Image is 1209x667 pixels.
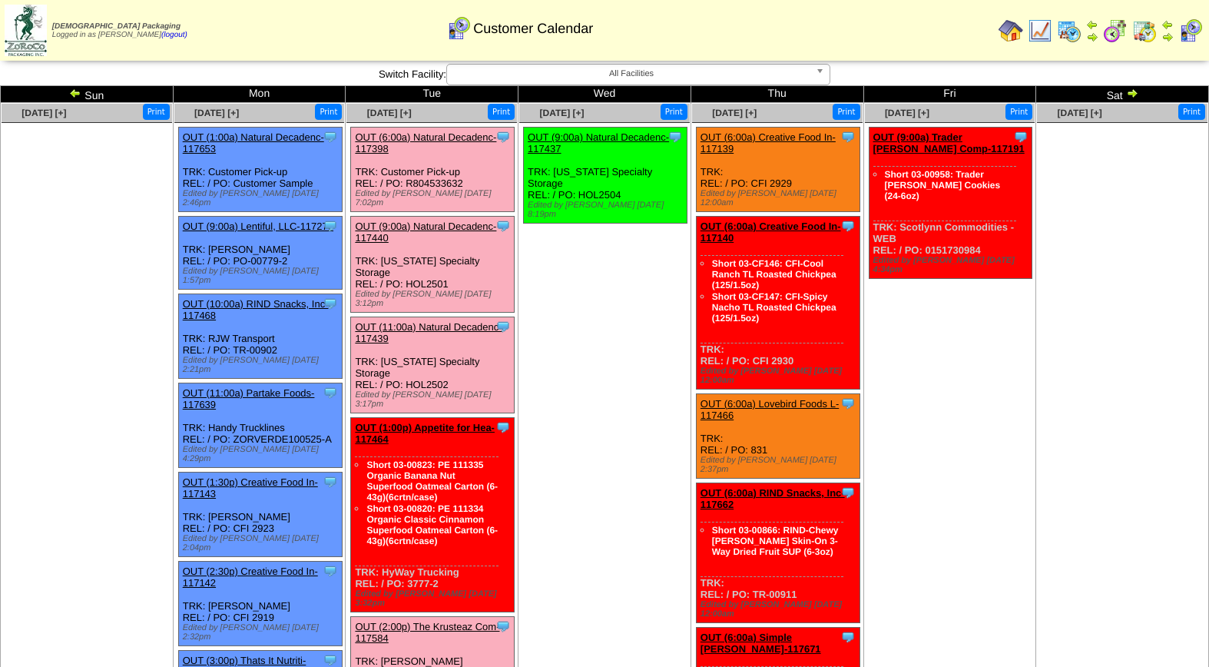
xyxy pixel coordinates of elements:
[183,534,342,553] div: Edited by [PERSON_NAME] [DATE] 2:04pm
[696,394,860,479] div: TRK: REL: / PO: 831
[840,629,856,645] img: Tooltip
[661,104,687,120] button: Print
[178,383,342,468] div: TRK: Handy Trucklines REL: / PO: ZORVERDE100525-A
[183,267,342,285] div: Edited by [PERSON_NAME] [DATE] 1:57pm
[183,476,318,499] a: OUT (1:30p) Creative Food In-117143
[351,317,515,413] div: TRK: [US_STATE] Specialty Storage REL: / PO: HOL2502
[367,108,412,118] a: [DATE] [+]
[1058,108,1102,118] a: [DATE] [+]
[696,128,860,212] div: TRK: REL: / PO: CFI 2929
[173,86,346,103] td: Mon
[701,632,821,655] a: OUT (6:00a) Simple [PERSON_NAME]-117671
[355,321,502,344] a: OUT (11:00a) Natural Decadenc-117439
[1178,18,1203,43] img: calendarcustomer.gif
[1057,18,1081,43] img: calendarprod.gif
[161,31,187,39] a: (logout)
[355,189,514,207] div: Edited by [PERSON_NAME] [DATE] 7:02pm
[873,131,1025,154] a: OUT (9:00a) Trader [PERSON_NAME] Comp-117191
[518,86,691,103] td: Wed
[701,131,836,154] a: OUT (6:00a) Creative Food In-117139
[1028,18,1052,43] img: line_graph.gif
[712,525,839,557] a: Short 03-00866: RIND-Chewy [PERSON_NAME] Skin-On 3-Way Dried Fruit SUP (6-3oz)
[1086,31,1098,43] img: arrowright.gif
[52,22,187,39] span: Logged in as [PERSON_NAME]
[351,128,515,212] div: TRK: Customer Pick-up REL: / PO: R804533632
[1161,18,1174,31] img: arrowleft.gif
[1036,86,1209,103] td: Sat
[524,128,687,224] div: TRK: [US_STATE] Specialty Storage REL: / PO: HOL2504
[539,108,584,118] a: [DATE] [+]
[5,5,47,56] img: zoroco-logo-small.webp
[701,600,860,619] div: Edited by [PERSON_NAME] [DATE] 12:00am
[366,503,498,546] a: Short 03-00820: PE 111334 Organic Classic Cinnamon Superfood Oatmeal Carton (6-43g)(6crtn/case)
[453,65,810,83] span: All Facilities
[355,221,496,244] a: OUT (9:00a) Natural Decadenc-117440
[366,460,498,503] a: Short 03-00823: PE 111335 Organic Banana Nut Superfood Oatmeal Carton (6-43g)(6crtn/case)
[712,291,836,324] a: Short 03-CF147: CFI-Spicy Nacho TL Roasted Chickpea (125/1.5oz)
[495,420,511,435] img: Tooltip
[840,485,856,500] img: Tooltip
[346,86,518,103] td: Tue
[696,217,860,390] div: TRK: REL: / PO: CFI 2930
[1,86,174,103] td: Sun
[323,563,338,579] img: Tooltip
[355,290,514,308] div: Edited by [PERSON_NAME] [DATE] 3:12pm
[446,16,471,41] img: calendarcustomer.gif
[712,258,836,290] a: Short 03-CF146: CFI-Cool Ranch TL Roasted Chickpea (125/1.5oz)
[840,396,856,411] img: Tooltip
[143,104,170,120] button: Print
[323,129,338,144] img: Tooltip
[885,108,929,118] a: [DATE] [+]
[183,221,333,232] a: OUT (9:00a) Lentiful, LLC-117276
[869,128,1032,279] div: TRK: Scotlynn Commodities - WEB REL: / PO: 0151730984
[183,387,315,410] a: OUT (11:00a) Partake Foods-117639
[1013,129,1028,144] img: Tooltip
[183,131,324,154] a: OUT (1:00a) Natural Decadenc-117653
[323,474,338,489] img: Tooltip
[1103,18,1128,43] img: calendarblend.gif
[194,108,239,118] a: [DATE] [+]
[183,298,329,321] a: OUT (10:00a) RIND Snacks, Inc-117468
[351,217,515,313] div: TRK: [US_STATE] Specialty Storage REL: / PO: HOL2501
[495,319,511,334] img: Tooltip
[315,104,342,120] button: Print
[52,22,181,31] span: [DEMOGRAPHIC_DATA] Packaging
[840,218,856,234] img: Tooltip
[178,294,342,379] div: TRK: RJW Transport REL: / PO: TR-00902
[701,487,845,510] a: OUT (6:00a) RIND Snacks, Inc-117662
[840,129,856,144] img: Tooltip
[178,217,342,290] div: TRK: [PERSON_NAME] REL: / PO: PO-00779-2
[999,18,1023,43] img: home.gif
[528,201,687,219] div: Edited by [PERSON_NAME] [DATE] 8:19pm
[355,131,496,154] a: OUT (6:00a) Natural Decadenc-117398
[183,356,342,374] div: Edited by [PERSON_NAME] [DATE] 2:21pm
[495,619,511,634] img: Tooltip
[183,445,342,463] div: Edited by [PERSON_NAME] [DATE] 4:29pm
[667,129,683,144] img: Tooltip
[1178,104,1205,120] button: Print
[712,108,757,118] span: [DATE] [+]
[183,623,342,642] div: Edited by [PERSON_NAME] [DATE] 2:32pm
[691,86,863,103] td: Thu
[833,104,860,120] button: Print
[323,296,338,311] img: Tooltip
[701,398,839,421] a: OUT (6:00a) Lovebird Foods L-117466
[701,189,860,207] div: Edited by [PERSON_NAME] [DATE] 12:00am
[701,367,860,385] div: Edited by [PERSON_NAME] [DATE] 12:00am
[183,189,342,207] div: Edited by [PERSON_NAME] [DATE] 2:46pm
[323,218,338,234] img: Tooltip
[863,86,1036,103] td: Fri
[355,390,514,409] div: Edited by [PERSON_NAME] [DATE] 3:17pm
[701,456,860,474] div: Edited by [PERSON_NAME] [DATE] 2:37pm
[183,566,318,589] a: OUT (2:30p) Creative Food In-117142
[873,256,1032,274] div: Edited by [PERSON_NAME] [DATE] 4:34pm
[178,473,342,557] div: TRK: [PERSON_NAME] REL: / PO: CFI 2923
[22,108,66,118] a: [DATE] [+]
[323,385,338,400] img: Tooltip
[488,104,515,120] button: Print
